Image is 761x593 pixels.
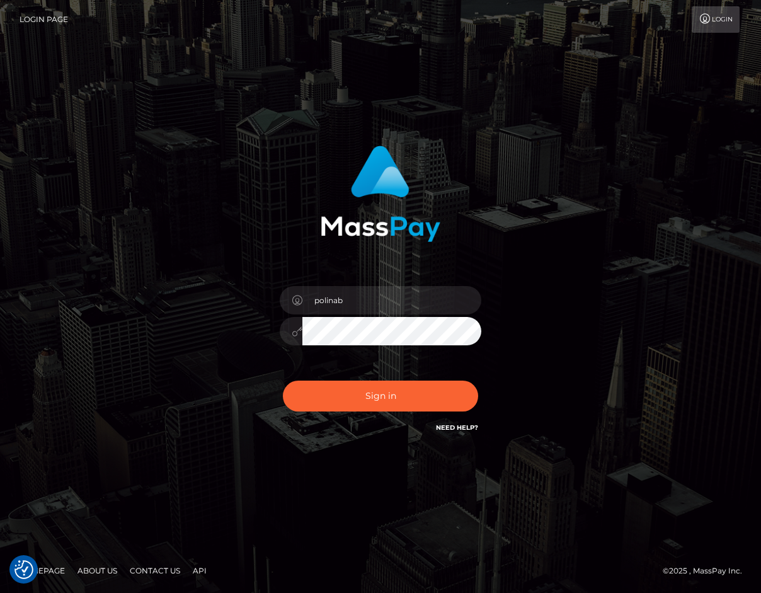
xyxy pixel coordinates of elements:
div: © 2025 , MassPay Inc. [663,564,752,578]
a: About Us [72,561,122,580]
button: Consent Preferences [14,560,33,579]
a: API [188,561,212,580]
img: Revisit consent button [14,560,33,579]
a: Need Help? [436,423,478,432]
a: Contact Us [125,561,185,580]
img: MassPay Login [321,146,440,242]
a: Login [692,6,740,33]
input: Username... [302,286,481,314]
a: Login Page [20,6,68,33]
a: Homepage [14,561,70,580]
button: Sign in [283,381,478,412]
